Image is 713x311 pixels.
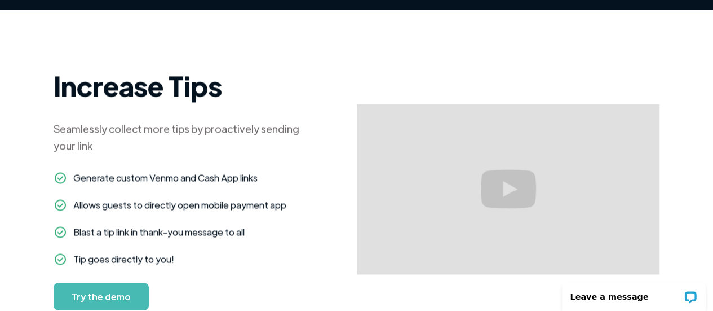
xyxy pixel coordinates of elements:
div: Generate custom Venmo and Cash App links [73,171,258,185]
strong: Increase Tips [54,68,222,103]
div: Blast a tip link in thank-you message to all [73,225,245,239]
a: Try the demo [54,283,149,310]
div: Allows guests to directly open mobile payment app [73,198,286,212]
iframe: LiveChat chat widget [555,275,713,311]
div: Seamlessly collect more tips by proactively sending your link ‍ [54,120,313,171]
div: Tip goes directly to you! [73,252,174,266]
